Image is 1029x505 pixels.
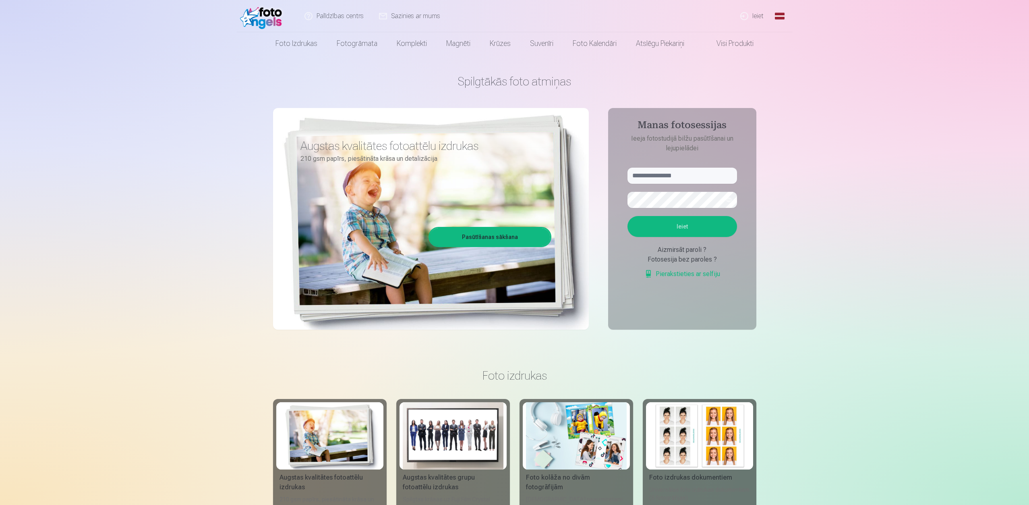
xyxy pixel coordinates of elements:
[273,74,756,89] h1: Spilgtākās foto atmiņas
[266,32,327,55] a: Foto izdrukas
[437,32,480,55] a: Magnēti
[403,402,503,470] img: Augstas kvalitātes grupu fotoattēlu izdrukas
[523,473,630,492] div: Foto kolāža no divām fotogrāfijām
[646,473,753,482] div: Foto izdrukas dokumentiem
[276,473,383,492] div: Augstas kvalitātes fotoattēlu izdrukas
[400,473,507,492] div: Augstas kvalitātes grupu fotoattēlu izdrukas
[627,245,737,255] div: Aizmirsāt paroli ?
[694,32,763,55] a: Visi produkti
[644,269,720,279] a: Pierakstieties ar selfiju
[387,32,437,55] a: Komplekti
[626,32,694,55] a: Atslēgu piekariņi
[300,153,545,164] p: 210 gsm papīrs, piesātināta krāsa un detalizācija
[520,32,563,55] a: Suvenīri
[619,119,745,134] h4: Manas fotosessijas
[627,216,737,237] button: Ieiet
[619,134,745,153] p: Ieeja fotostudijā bilžu pasūtīšanai un lejupielādei
[327,32,387,55] a: Fotogrāmata
[280,402,380,470] img: Augstas kvalitātes fotoattēlu izdrukas
[649,402,750,470] img: Foto izdrukas dokumentiem
[480,32,520,55] a: Krūzes
[300,139,545,153] h3: Augstas kvalitātes fotoattēlu izdrukas
[430,228,550,246] a: Pasūtīšanas sākšana
[627,255,737,264] div: Fotosesija bez paroles ?
[526,402,627,470] img: Foto kolāža no divām fotogrāfijām
[240,3,286,29] img: /fa1
[563,32,626,55] a: Foto kalendāri
[280,368,750,383] h3: Foto izdrukas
